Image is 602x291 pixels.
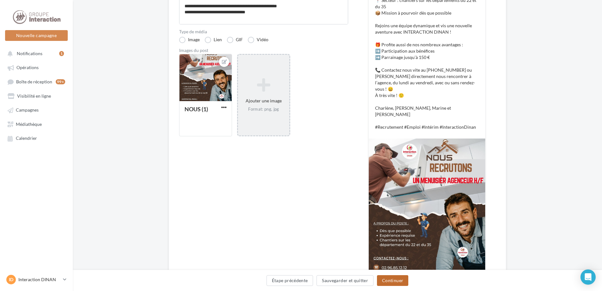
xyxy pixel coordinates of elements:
[377,275,408,286] button: Continuer
[16,65,39,70] span: Opérations
[5,30,68,41] button: Nouvelle campagne
[17,51,42,56] span: Notifications
[267,275,313,286] button: Étape précédente
[179,48,348,53] div: Images du post
[4,104,69,115] a: Campagnes
[16,121,42,127] span: Médiathèque
[4,118,69,130] a: Médiathèque
[16,136,37,141] span: Calendrier
[4,76,69,87] a: Boîte de réception99+
[16,107,39,113] span: Campagnes
[4,132,69,144] a: Calendrier
[9,276,13,283] span: ID
[317,275,373,286] button: Sauvegarder et quitter
[16,79,52,84] span: Boîte de réception
[185,106,208,113] div: NOUS (1)
[59,51,64,56] div: 1
[580,269,596,285] div: Open Intercom Messenger
[5,274,68,286] a: ID Interaction DINAN
[17,93,51,99] span: Visibilité en ligne
[205,37,222,43] label: Lien
[179,29,348,34] label: Type de média
[4,90,69,101] a: Visibilité en ligne
[4,61,69,73] a: Opérations
[227,37,243,43] label: GIF
[18,276,60,283] p: Interaction DINAN
[56,79,65,84] div: 99+
[4,48,66,59] button: Notifications 1
[248,37,268,43] label: Vidéo
[179,37,200,43] label: Image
